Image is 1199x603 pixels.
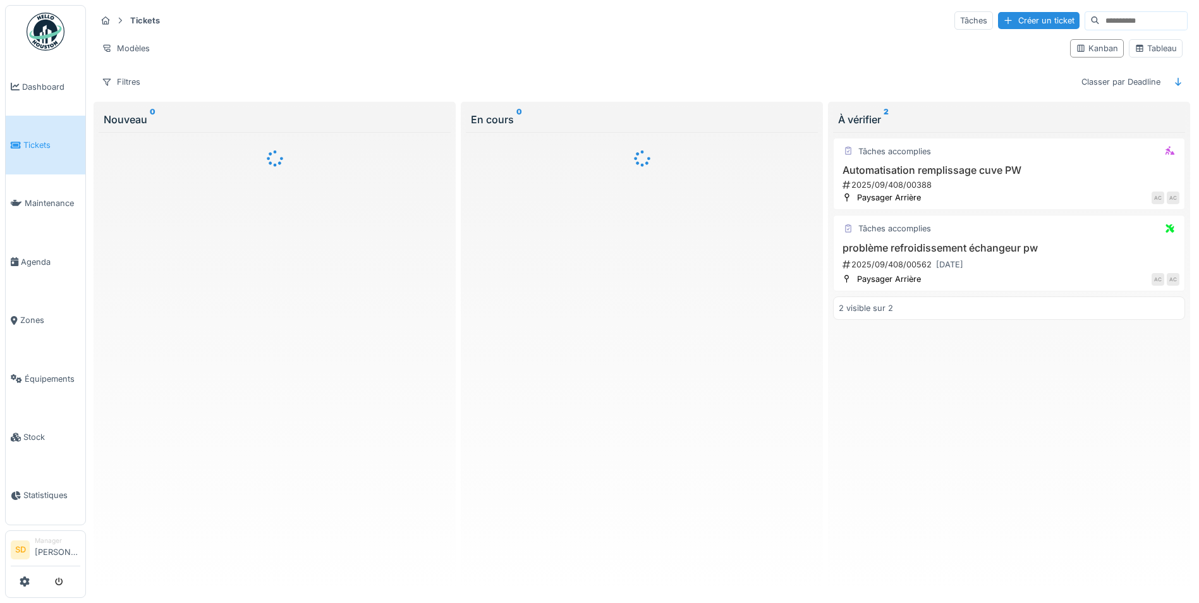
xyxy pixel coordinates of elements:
[839,302,893,314] div: 2 visible sur 2
[21,256,80,268] span: Agenda
[25,373,80,385] span: Équipements
[125,15,165,27] strong: Tickets
[998,12,1080,29] div: Créer un ticket
[104,112,446,127] div: Nouveau
[1076,42,1118,54] div: Kanban
[6,174,85,233] a: Maintenance
[22,81,80,93] span: Dashboard
[857,192,921,204] div: Paysager Arrière
[25,197,80,209] span: Maintenance
[838,112,1180,127] div: À vérifier
[1167,273,1179,286] div: AC
[471,112,813,127] div: En cours
[23,139,80,151] span: Tickets
[839,164,1179,176] h3: Automatisation remplissage cuve PW
[841,257,1179,272] div: 2025/09/408/00562
[841,179,1179,191] div: 2025/09/408/00388
[516,112,522,127] sup: 0
[936,259,963,271] div: [DATE]
[20,314,80,326] span: Zones
[6,233,85,291] a: Agenda
[96,39,155,58] div: Modèles
[1152,192,1164,204] div: AC
[6,350,85,408] a: Équipements
[954,11,993,30] div: Tâches
[6,58,85,116] a: Dashboard
[6,408,85,466] a: Stock
[1135,42,1177,54] div: Tableau
[11,540,30,559] li: SD
[6,466,85,525] a: Statistiques
[150,112,155,127] sup: 0
[858,145,931,157] div: Tâches accomplies
[23,489,80,501] span: Statistiques
[96,73,146,91] div: Filtres
[35,536,80,545] div: Manager
[11,536,80,566] a: SD Manager[PERSON_NAME]
[884,112,889,127] sup: 2
[858,222,931,234] div: Tâches accomplies
[35,536,80,563] li: [PERSON_NAME]
[857,273,921,285] div: Paysager Arrière
[23,431,80,443] span: Stock
[6,116,85,174] a: Tickets
[27,13,64,51] img: Badge_color-CXgf-gQk.svg
[6,291,85,350] a: Zones
[839,242,1179,254] h3: problème refroidissement échangeur pw
[1167,192,1179,204] div: AC
[1152,273,1164,286] div: AC
[1076,73,1166,91] div: Classer par Deadline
